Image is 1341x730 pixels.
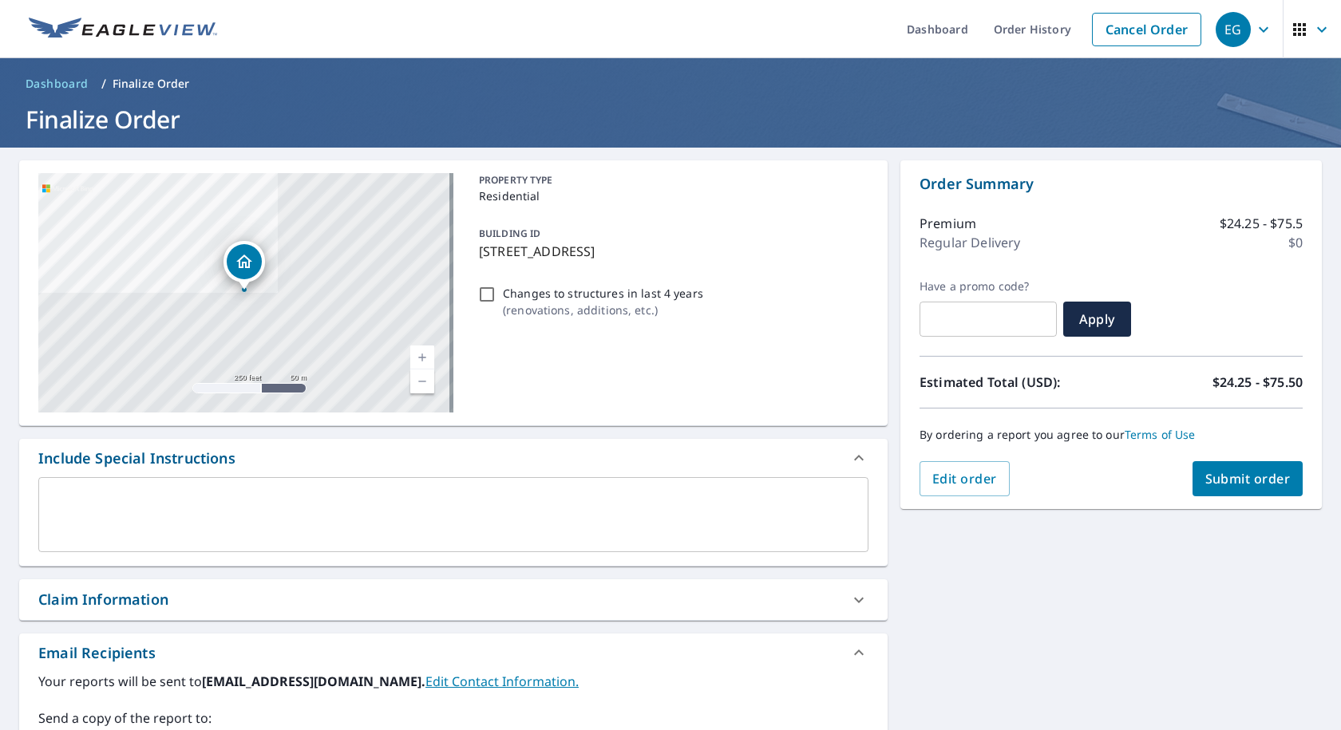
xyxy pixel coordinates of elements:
[1125,427,1196,442] a: Terms of Use
[410,345,434,369] a: Current Level 17, Zoom In
[1092,13,1201,46] a: Cancel Order
[479,173,862,187] p: PROPERTY TYPE
[920,173,1303,195] p: Order Summary
[101,74,106,93] li: /
[19,633,888,672] div: Email Recipients
[19,71,95,97] a: Dashboard
[38,589,168,610] div: Claim Information
[479,242,862,261] p: [STREET_ADDRESS]
[1216,12,1251,47] div: EG
[1063,302,1131,337] button: Apply
[1220,214,1303,233] p: $24.25 - $75.5
[223,241,265,290] div: Dropped pin, building 1, Residential property, 1146 Bald Mountain Dr Livermore, CO 80536
[26,76,89,92] span: Dashboard
[920,233,1020,252] p: Regular Delivery
[19,103,1322,136] h1: Finalize Order
[38,672,868,691] label: Your reports will be sent to
[38,642,156,664] div: Email Recipients
[113,76,190,92] p: Finalize Order
[479,227,540,240] p: BUILDING ID
[920,373,1111,392] p: Estimated Total (USD):
[1076,310,1118,328] span: Apply
[503,285,703,302] p: Changes to structures in last 4 years
[425,673,579,690] a: EditContactInfo
[202,673,425,690] b: [EMAIL_ADDRESS][DOMAIN_NAME].
[38,448,235,469] div: Include Special Instructions
[920,279,1057,294] label: Have a promo code?
[1205,470,1291,487] span: Submit order
[19,439,888,477] div: Include Special Instructions
[479,187,862,204] p: Residential
[932,470,997,487] span: Edit order
[920,461,1010,496] button: Edit order
[38,708,868,728] label: Send a copy of the report to:
[1288,233,1303,252] p: $0
[29,18,217,41] img: EV Logo
[920,428,1303,442] p: By ordering a report you agree to our
[19,579,888,620] div: Claim Information
[503,302,703,318] p: ( renovations, additions, etc. )
[19,71,1322,97] nav: breadcrumb
[920,214,976,233] p: Premium
[1193,461,1303,496] button: Submit order
[410,369,434,393] a: Current Level 17, Zoom Out
[1212,373,1303,392] p: $24.25 - $75.50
